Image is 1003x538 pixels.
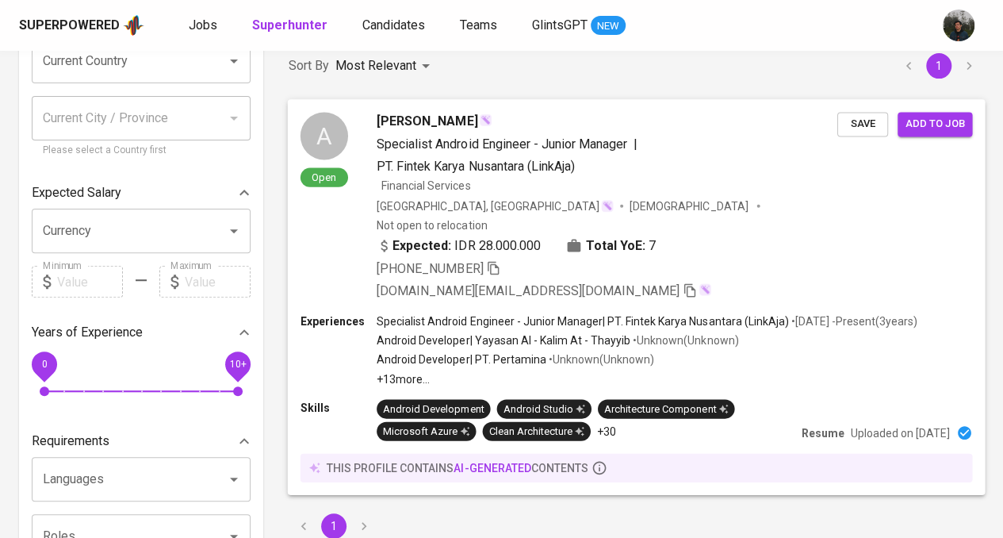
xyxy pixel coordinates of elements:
[454,461,530,474] span: AI-generated
[301,399,377,415] p: Skills
[460,17,497,33] span: Teams
[123,13,144,37] img: app logo
[383,402,484,417] div: Android Development
[649,236,656,255] span: 7
[377,313,789,329] p: Specialist Android Engineer - Junior Manager | PT. Fintek Karya Nusantara (LinkAja)
[362,16,428,36] a: Candidates
[301,313,377,329] p: Experiences
[851,425,950,440] p: Uploaded on [DATE]
[289,100,984,494] a: AOpen[PERSON_NAME]Specialist Android Engineer - Junior Manager|PT. Fintek Karya Nusantara (LinkAj...
[229,359,246,370] span: 10+
[905,115,964,133] span: Add to job
[335,52,435,81] div: Most Relevant
[591,18,626,34] span: NEW
[19,17,120,35] div: Superpowered
[460,16,500,36] a: Teams
[381,179,470,191] span: Financial Services
[845,115,880,133] span: Save
[597,423,616,439] p: +30
[634,134,637,153] span: |
[185,266,251,298] input: Value
[699,282,711,295] img: magic_wand.svg
[335,56,416,75] p: Most Relevant
[894,53,984,79] nav: pagination navigation
[223,50,245,72] button: Open
[32,183,121,202] p: Expected Salary
[252,16,331,36] a: Superhunter
[586,236,645,255] b: Total YoE:
[926,53,951,79] button: page 1
[289,56,329,75] p: Sort By
[630,332,738,348] p: • Unknown ( Unknown )
[377,371,917,386] p: +13 more ...
[604,402,728,417] div: Architecture Component
[789,313,917,329] p: • [DATE] - Present ( 3 years )
[32,317,251,348] div: Years of Experience
[630,198,750,213] span: [DEMOGRAPHIC_DATA]
[377,282,680,298] span: [DOMAIN_NAME][EMAIL_ADDRESS][DOMAIN_NAME]
[377,260,483,275] span: [PHONE_NUMBER]
[377,112,477,131] span: [PERSON_NAME]
[301,112,348,159] div: A
[532,17,588,33] span: GlintsGPT
[377,198,614,213] div: [GEOGRAPHIC_DATA], [GEOGRAPHIC_DATA]
[223,220,245,242] button: Open
[43,143,239,159] p: Please select a Country first
[479,113,492,126] img: magic_wand.svg
[327,459,588,475] p: this profile contains contents
[392,236,451,255] b: Expected:
[898,112,972,136] button: Add to job
[383,424,469,439] div: Microsoft Azure
[488,424,584,439] div: Clean Architecture
[377,236,541,255] div: IDR 28.000.000
[223,468,245,490] button: Open
[189,17,217,33] span: Jobs
[377,217,487,232] p: Not open to relocation
[377,352,546,367] p: Android Developer | PT. Pertamina
[377,136,627,151] span: Specialist Android Engineer - Junior Manager
[377,332,630,348] p: Android Developer | Yayasan Al - Kalim At - Thayyib
[41,359,47,370] span: 0
[377,158,575,173] span: PT. Fintek Karya Nusantara (LinkAja)
[32,425,251,457] div: Requirements
[802,425,844,440] p: Resume
[19,13,144,37] a: Superpoweredapp logo
[362,17,425,33] span: Candidates
[57,266,123,298] input: Value
[189,16,220,36] a: Jobs
[305,170,343,183] span: Open
[252,17,327,33] b: Superhunter
[837,112,888,136] button: Save
[546,352,654,367] p: • Unknown ( Unknown )
[532,16,626,36] a: GlintsGPT NEW
[943,10,974,41] img: glenn@glints.com
[32,323,143,342] p: Years of Experience
[601,199,614,212] img: magic_wand.svg
[32,432,109,451] p: Requirements
[32,177,251,209] div: Expected Salary
[503,402,584,417] div: Android Studio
